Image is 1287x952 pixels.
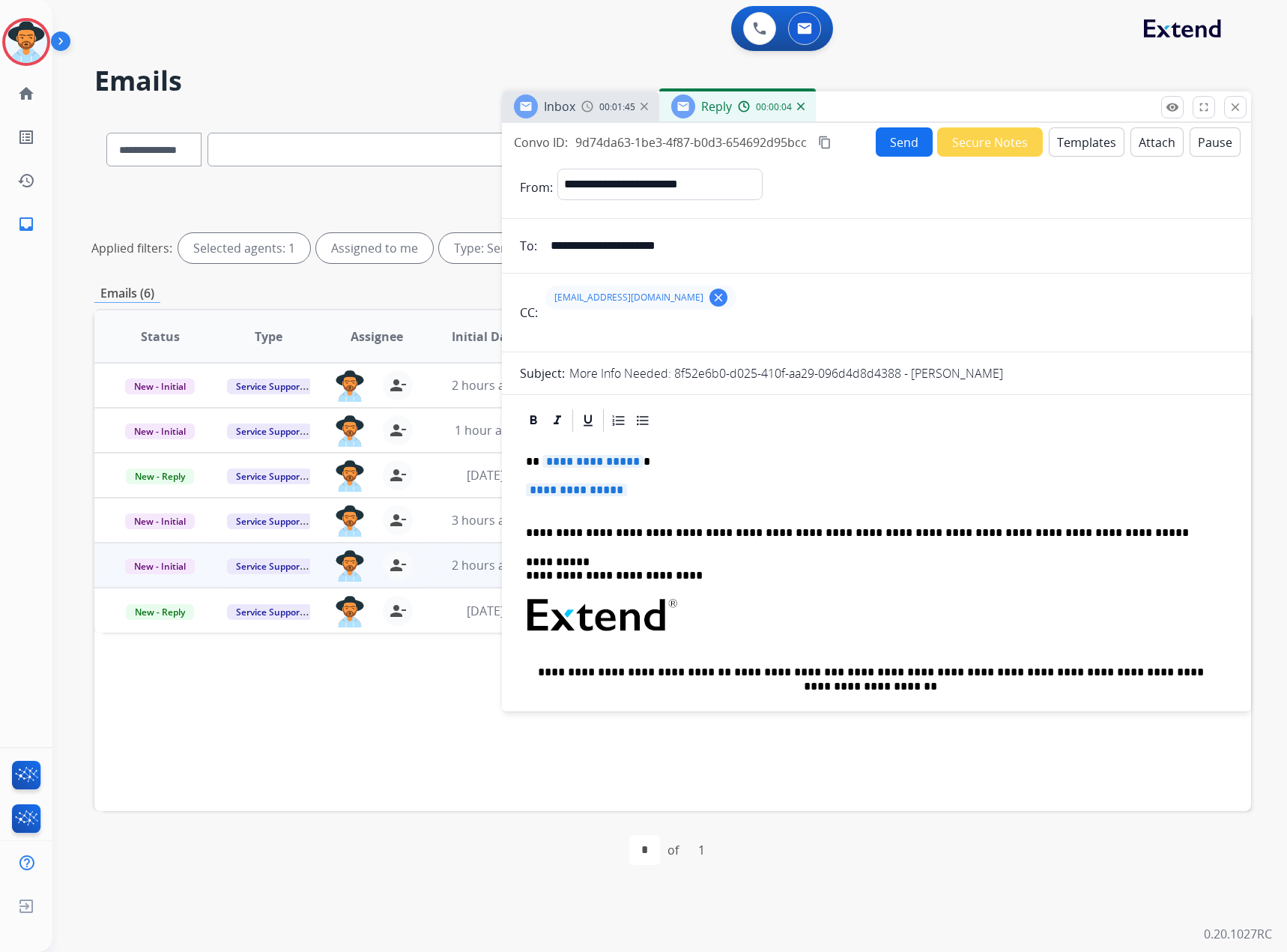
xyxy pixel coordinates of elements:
[577,409,599,432] div: Underline
[17,85,35,103] mat-icon: home
[91,239,172,257] p: Applied filters:
[141,328,180,346] span: Status
[522,409,545,432] div: Bold
[389,602,407,620] mat-icon: person_remove
[1190,127,1241,157] button: Pause
[452,557,519,573] span: 2 hours ago
[818,136,832,149] mat-icon: content_copy
[227,469,312,484] span: Service Support
[439,233,613,263] div: Type: Service Support
[608,409,630,432] div: Ordered List
[1197,100,1211,114] mat-icon: fullscreen
[1229,100,1242,114] mat-icon: close
[546,409,569,432] div: Italic
[544,98,575,115] span: Inbox
[389,421,407,439] mat-icon: person_remove
[455,422,516,439] span: 1 hour ago
[389,466,407,484] mat-icon: person_remove
[335,460,365,492] img: agent-avatar
[632,409,654,432] div: Bullet List
[599,101,635,113] span: 00:01:45
[227,604,312,620] span: Service Support
[227,513,312,529] span: Service Support
[569,364,1003,382] p: More Info Needed: 8f52e6b0-d025-410f-aa29-096d4d8d4388 - [PERSON_NAME]
[520,178,553,196] p: From:
[316,233,433,263] div: Assigned to me
[94,66,1251,96] h2: Emails
[514,133,568,151] p: Convo ID:
[17,128,35,146] mat-icon: list_alt
[255,328,282,346] span: Type
[178,233,310,263] div: Selected agents: 1
[94,284,160,303] p: Emails (6)
[452,512,519,528] span: 3 hours ago
[335,550,365,582] img: agent-avatar
[389,376,407,394] mat-icon: person_remove
[335,505,365,537] img: agent-avatar
[452,377,519,394] span: 2 hours ago
[1166,100,1179,114] mat-icon: remove_red_eye
[227,424,312,439] span: Service Support
[335,596,365,627] img: agent-avatar
[520,237,537,255] p: To:
[756,101,792,113] span: 00:00:04
[126,604,194,620] span: New - Reply
[125,558,195,574] span: New - Initial
[5,21,47,63] img: avatar
[389,511,407,529] mat-icon: person_remove
[712,291,725,304] mat-icon: clear
[686,835,717,865] div: 1
[467,467,504,483] span: [DATE]
[227,558,312,574] span: Service Support
[520,304,538,322] p: CC:
[389,556,407,574] mat-icon: person_remove
[554,292,703,304] span: [EMAIL_ADDRESS][DOMAIN_NAME]
[335,370,365,402] img: agent-avatar
[467,603,504,619] span: [DATE]
[1130,127,1184,157] button: Attach
[1204,925,1272,943] p: 0.20.1027RC
[17,172,35,190] mat-icon: history
[667,841,679,859] div: of
[125,379,195,394] span: New - Initial
[937,127,1043,157] button: Secure Notes
[125,513,195,529] span: New - Initial
[227,379,312,394] span: Service Support
[125,424,195,439] span: New - Initial
[335,415,365,447] img: agent-avatar
[575,134,807,151] span: 9d74da63-1be3-4f87-b0d3-654692d95bcc
[17,215,35,233] mat-icon: inbox
[520,364,565,382] p: Subject:
[876,127,933,157] button: Send
[1049,127,1124,157] button: Templates
[351,328,403,346] span: Assignee
[452,328,519,346] span: Initial Date
[126,469,194,484] span: New - Reply
[701,98,732,115] span: Reply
